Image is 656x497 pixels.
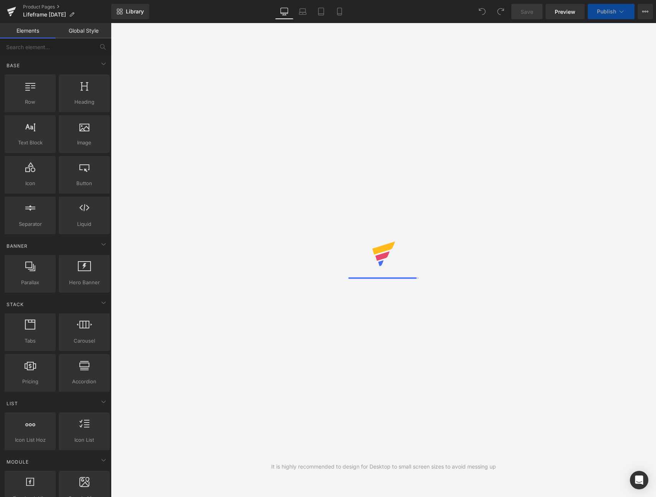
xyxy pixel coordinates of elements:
span: Accordion [61,378,107,386]
button: More [638,4,653,19]
span: Hero Banner [61,278,107,287]
span: Separator [7,220,53,228]
a: New Library [111,4,149,19]
a: Mobile [330,4,349,19]
div: Open Intercom Messenger [630,471,648,489]
span: Carousel [61,337,107,345]
a: Global Style [56,23,111,38]
span: Liquid [61,220,107,228]
span: Button [61,179,107,187]
span: Parallax [7,278,53,287]
button: Undo [475,4,490,19]
span: Image [61,139,107,147]
span: Base [6,62,21,69]
span: Heading [61,98,107,106]
span: Lifeframe [DATE] [23,12,66,18]
button: Publish [588,4,635,19]
a: Laptop [293,4,312,19]
span: Icon [7,179,53,187]
span: Publish [597,8,616,15]
a: Product Pages [23,4,111,10]
span: List [6,400,19,407]
span: Text Block [7,139,53,147]
span: Library [126,8,144,15]
span: Stack [6,301,25,308]
span: Icon List Hoz [7,436,53,444]
a: Desktop [275,4,293,19]
span: Row [7,98,53,106]
button: Redo [493,4,508,19]
span: Save [521,8,533,16]
div: It is highly recommended to design for Desktop to small screen sizes to avoid messing up [271,462,496,471]
a: Preview [546,4,585,19]
span: Pricing [7,378,53,386]
span: Preview [555,8,575,16]
span: Tabs [7,337,53,345]
span: Icon List [61,436,107,444]
span: Banner [6,242,28,250]
span: Module [6,458,30,466]
a: Tablet [312,4,330,19]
